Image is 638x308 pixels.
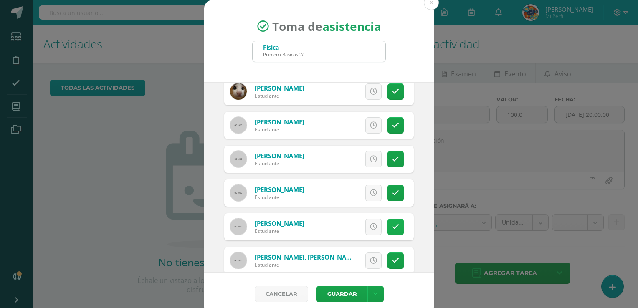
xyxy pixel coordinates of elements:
[255,219,304,227] a: [PERSON_NAME]
[255,126,304,133] div: Estudiante
[255,151,304,160] a: [PERSON_NAME]
[230,184,247,201] img: 60x60
[272,18,381,34] span: Toma de
[255,118,304,126] a: [PERSON_NAME]
[255,227,304,235] div: Estudiante
[263,43,304,51] div: Física
[263,51,304,58] div: Primero Basicos 'A'
[322,18,381,34] strong: asistencia
[326,84,349,99] span: Excusa
[326,118,349,133] span: Excusa
[316,286,367,302] button: Guardar
[230,151,247,167] img: 60x60
[230,117,247,134] img: 60x60
[255,92,304,99] div: Estudiante
[255,253,357,261] a: [PERSON_NAME], [PERSON_NAME]
[230,218,247,235] img: 60x60
[253,41,385,62] input: Busca un grado o sección aquí...
[326,151,349,167] span: Excusa
[255,160,304,167] div: Estudiante
[326,185,349,201] span: Excusa
[255,261,355,268] div: Estudiante
[326,253,349,268] span: Excusa
[326,219,349,235] span: Excusa
[255,185,304,194] a: [PERSON_NAME]
[230,252,247,269] img: 60x60
[255,194,304,201] div: Estudiante
[255,84,304,92] a: [PERSON_NAME]
[230,83,247,100] img: 8b7b135156e5d4fd3cfd4713a1525fb0.png
[255,286,308,302] a: Cancelar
